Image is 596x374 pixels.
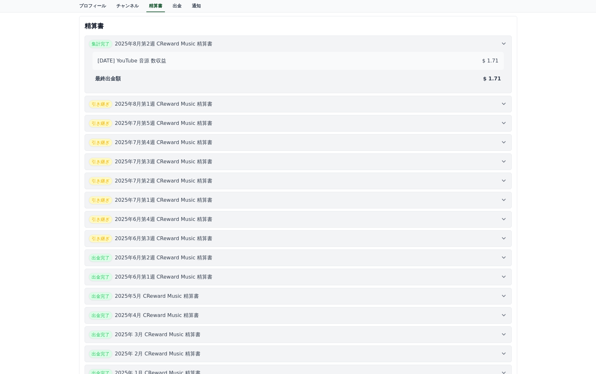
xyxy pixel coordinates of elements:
button: 引き継ぎ 2025年7月第4週 CReward Music 精算書 [85,134,512,151]
span: 出金完了 [89,273,112,281]
span: 引き継ぎ [89,158,112,166]
span: 出金完了 [89,311,112,320]
button: 引き継ぎ 2025年7月第2週 CReward Music 精算書 [85,173,512,189]
p: 2025年8月第1週 CReward Music 精算書 [115,100,213,108]
p: 2025年7月第3週 CReward Music 精算書 [115,158,213,166]
p: 2025年8月第2週 CReward Music 精算書 [115,40,213,48]
span: 引き継ぎ [89,100,112,108]
button: 引き継ぎ 2025年8月第1週 CReward Music 精算書 [85,96,512,112]
button: 出金完了 2025年6月第1週 CReward Music 精算書 [85,269,512,285]
span: 集計完了 [89,40,112,48]
p: 2025年 2月 CReward Music 精算書 [115,350,201,358]
p: 最終出金額 [95,75,121,83]
button: 引き継ぎ 2025年6月第3週 CReward Music 精算書 [85,230,512,247]
span: 出金完了 [89,350,112,358]
span: 引き継ぎ [89,234,112,243]
button: 引き継ぎ 2025年7月第5週 CReward Music 精算書 [85,115,512,132]
p: 2025年4月 CReward Music 精算書 [115,312,199,319]
p: 2025年6月第3週 CReward Music 精算書 [115,235,213,242]
button: 出金完了 2025年4月 CReward Music 精算書 [85,307,512,324]
button: 引き継ぎ 2025年7月第1週 CReward Music 精算書 [85,192,512,208]
span: 引き継ぎ [89,215,112,224]
p: 2025年6月第2週 CReward Music 精算書 [115,254,213,262]
button: 引き継ぎ 2025年6月第4週 CReward Music 精算書 [85,211,512,228]
span: 出金完了 [89,292,112,300]
p: 2025年7月第1週 CReward Music 精算書 [115,196,213,204]
button: 集計完了 2025年8月第2週 CReward Music 精算書 [DATE] YouTube 音源 数収益 $ 1.71 最終出金額 $ 1.71 [85,36,512,93]
button: 出金完了 2025年5月 CReward Music 精算書 [85,288,512,305]
span: 引き継ぎ [89,138,112,147]
p: $ 1.71 [483,75,501,83]
button: 出金完了 2025年 2月 CReward Music 精算書 [85,346,512,362]
span: 引き継ぎ [89,119,112,127]
button: 引き継ぎ 2025年7月第3週 CReward Music 精算書 [85,153,512,170]
button: 出金完了 2025年6月第2週 CReward Music 精算書 [85,249,512,266]
p: 2025年7月第4週 CReward Music 精算書 [115,139,213,146]
p: 精算書 [85,21,512,30]
p: 2025年6月第4週 CReward Music 精算書 [115,215,213,223]
span: 引き継ぎ [89,196,112,204]
p: 2025年6月第1週 CReward Music 精算書 [115,273,213,281]
span: 出金完了 [89,330,112,339]
p: 2025年5月 CReward Music 精算書 [115,292,199,300]
p: 2025年7月第2週 CReward Music 精算書 [115,177,213,185]
p: $ 1.71 [482,57,499,65]
p: [DATE] YouTube 音源 数収益 [98,57,166,65]
span: 出金完了 [89,254,112,262]
button: 出金完了 2025年 3月 CReward Music 精算書 [85,326,512,343]
span: 引き継ぎ [89,177,112,185]
p: 2025年7月第5週 CReward Music 精算書 [115,119,213,127]
p: 2025年 3月 CReward Music 精算書 [115,331,201,338]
